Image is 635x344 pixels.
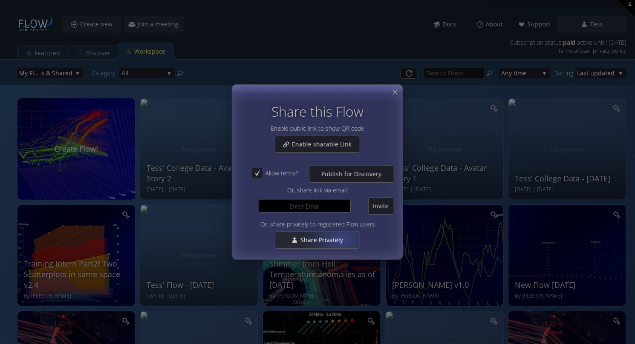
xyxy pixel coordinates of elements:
input: Enter Email [259,200,351,212]
h2: Share this Flow [271,104,364,119]
div: Enable public link to show QR code [241,123,394,134]
span: Share Privately [300,236,348,244]
span: Publish for Discovery [317,170,387,178]
div: Or, share privately to registered Flow users [241,219,394,229]
span: Enable sharable Link [292,140,357,149]
div: Allow remix? [266,168,298,178]
span: Invite [369,202,394,210]
div: Or, share link via email: [241,185,394,195]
